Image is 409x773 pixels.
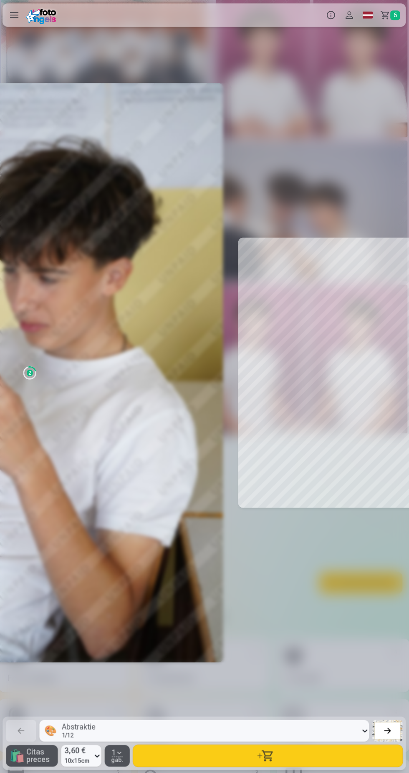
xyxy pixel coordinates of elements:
a: Grozs6 [377,5,406,28]
span: 🛍 [10,748,25,763]
div: Abstraktie [63,723,96,730]
button: Profils [340,5,359,28]
span: 10x15cm [65,756,90,765]
div: 2 [28,370,34,377]
button: Info [322,5,340,28]
button: 🛍Citas preces [7,745,58,766]
div: 1 / 12 [63,732,96,738]
span: gab. [112,757,124,763]
img: /fa1 [27,8,60,26]
span: 1 [112,749,116,756]
span: 3,60 € [65,745,90,756]
div: 🎨 [45,724,58,737]
span: 6 [390,12,400,22]
span: Citas preces [27,748,55,763]
button: 1gab. [105,745,130,766]
a: Global [359,5,377,28]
